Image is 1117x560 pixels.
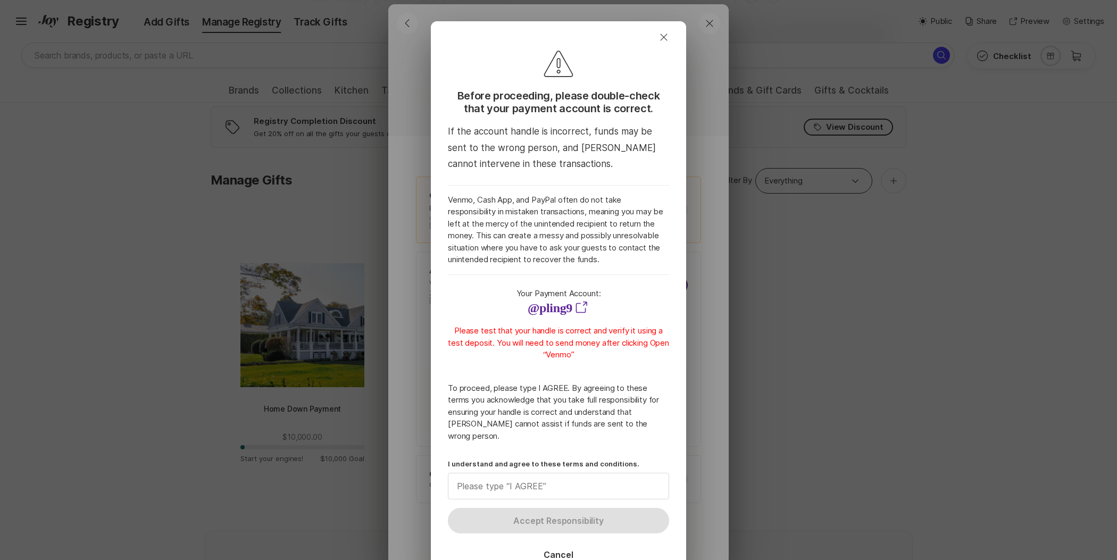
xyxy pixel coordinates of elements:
[448,89,669,115] p: Before proceeding, please double-check that your payment account is correct.
[516,288,601,300] p: Your Payment Account:
[528,300,572,316] a: @pling9
[448,325,669,361] p: Please test that your handle is correct and verify it using a test deposit. You will need to send...
[448,508,669,533] button: Accept Responsibility
[448,123,669,172] p: If the account handle is incorrect, funds may be sent to the wrong person, and [PERSON_NAME] cann...
[448,382,669,442] p: To proceed, please type I AGREE. By agreeing to these terms you acknowledge that you take full re...
[448,194,669,266] p: Venmo, Cash App, and PayPal often do not take responsibility in mistaken transactions, meaning yo...
[448,473,669,499] input: Please type “I AGREE”
[448,459,669,469] label: I understand and agree to these terms and conditions.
